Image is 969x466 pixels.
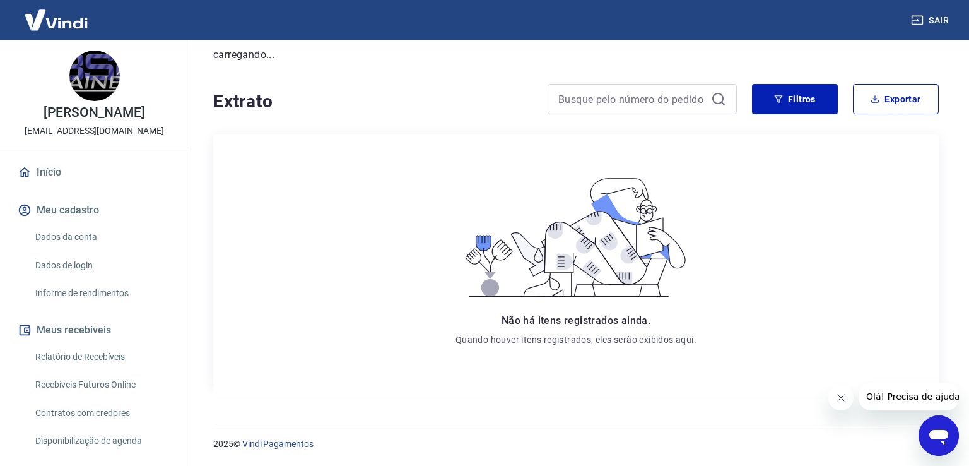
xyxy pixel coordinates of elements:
[30,224,173,250] a: Dados da conta
[15,158,173,186] a: Início
[44,106,144,119] p: [PERSON_NAME]
[558,90,706,109] input: Busque pelo número do pedido
[213,438,939,451] p: 2025 ©
[15,196,173,224] button: Meu cadastro
[859,383,959,410] iframe: Mensagem da empresa
[30,372,173,398] a: Recebíveis Futuros Online
[30,344,173,370] a: Relatório de Recebíveis
[15,316,173,344] button: Meus recebíveis
[213,47,939,63] p: carregando...
[502,314,650,326] span: Não há itens registrados ainda.
[752,84,838,114] button: Filtros
[242,439,314,449] a: Vindi Pagamentos
[8,9,106,19] span: Olá! Precisa de ajuda?
[828,385,854,410] iframe: Fechar mensagem
[30,253,173,278] a: Dados de login
[455,333,696,346] p: Quando houver itens registrados, eles serão exibidos aqui.
[213,89,532,114] h4: Extrato
[853,84,939,114] button: Exportar
[15,1,97,39] img: Vindi
[30,400,173,426] a: Contratos com credores
[30,428,173,454] a: Disponibilização de agenda
[919,415,959,456] iframe: Botão para abrir a janela de mensagens
[908,9,954,32] button: Sair
[30,280,173,306] a: Informe de rendimentos
[69,51,120,101] img: b506938a-6dc0-458c-a650-791aeadb49c0.jpeg
[25,124,164,138] p: [EMAIL_ADDRESS][DOMAIN_NAME]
